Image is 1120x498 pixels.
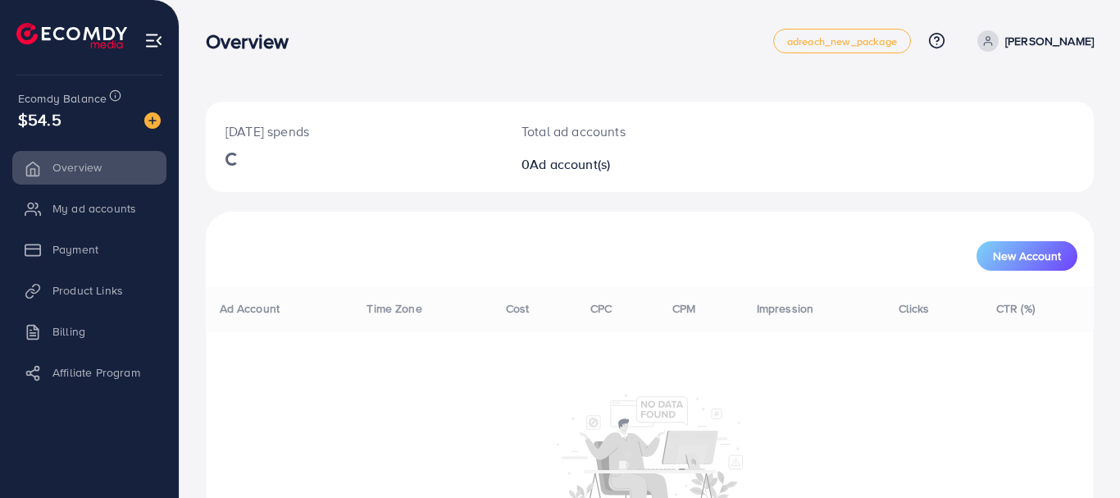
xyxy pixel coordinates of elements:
p: [DATE] spends [225,121,482,141]
img: logo [16,23,127,48]
span: Ecomdy Balance [18,90,107,107]
span: $54.5 [18,107,61,131]
span: New Account [993,250,1061,262]
p: [PERSON_NAME] [1005,31,1094,51]
h3: Overview [206,30,302,53]
img: menu [144,31,163,50]
h2: 0 [521,157,704,172]
a: adreach_new_package [773,29,911,53]
button: New Account [977,241,1077,271]
img: image [144,112,161,129]
p: Total ad accounts [521,121,704,141]
a: [PERSON_NAME] [971,30,1094,52]
span: Ad account(s) [530,155,610,173]
span: adreach_new_package [787,36,897,47]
